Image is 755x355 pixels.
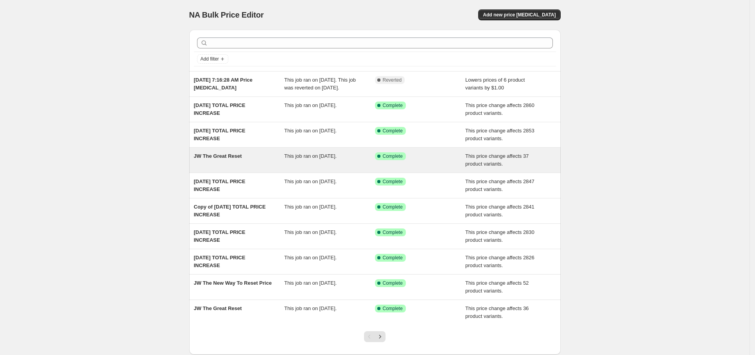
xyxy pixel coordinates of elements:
[383,229,403,235] span: Complete
[465,128,534,141] span: This price change affects 2853 product variants.
[284,128,337,134] span: This job ran on [DATE].
[194,255,246,268] span: [DATE] TOTAL PRICE INCREASE
[194,280,272,286] span: JW The New Way To Reset Price
[383,204,403,210] span: Complete
[284,102,337,108] span: This job ran on [DATE].
[465,255,534,268] span: This price change affects 2826 product variants.
[478,9,560,20] button: Add new price [MEDICAL_DATA]
[383,305,403,312] span: Complete
[465,305,529,319] span: This price change affects 36 product variants.
[201,56,219,62] span: Add filter
[194,77,253,91] span: [DATE] 7:16:28 AM Price [MEDICAL_DATA]
[465,229,534,243] span: This price change affects 2830 product variants.
[284,255,337,260] span: This job ran on [DATE].
[465,280,529,294] span: This price change affects 52 product variants.
[383,153,403,159] span: Complete
[465,178,534,192] span: This price change affects 2847 product variants.
[194,305,242,311] span: JW The Great Reset
[383,77,402,83] span: Reverted
[465,77,525,91] span: Lowers prices of 6 product variants by $1.00
[364,331,386,342] nav: Pagination
[375,331,386,342] button: Next
[284,77,356,91] span: This job ran on [DATE]. This job was reverted on [DATE].
[383,280,403,286] span: Complete
[465,153,529,167] span: This price change affects 37 product variants.
[194,178,246,192] span: [DATE] TOTAL PRICE INCREASE
[284,280,337,286] span: This job ran on [DATE].
[483,12,556,18] span: Add new price [MEDICAL_DATA]
[197,54,228,64] button: Add filter
[189,11,264,19] span: NA Bulk Price Editor
[465,102,534,116] span: This price change affects 2860 product variants.
[383,102,403,109] span: Complete
[194,153,242,159] span: JW The Great Reset
[465,204,534,218] span: This price change affects 2841 product variants.
[284,305,337,311] span: This job ran on [DATE].
[194,128,246,141] span: [DATE] TOTAL PRICE INCREASE
[284,229,337,235] span: This job ran on [DATE].
[194,229,246,243] span: [DATE] TOTAL PRICE INCREASE
[383,128,403,134] span: Complete
[383,178,403,185] span: Complete
[284,178,337,184] span: This job ran on [DATE].
[284,153,337,159] span: This job ran on [DATE].
[194,102,246,116] span: [DATE] TOTAL PRICE INCREASE
[194,204,266,218] span: Copy of [DATE] TOTAL PRICE INCREASE
[284,204,337,210] span: This job ran on [DATE].
[383,255,403,261] span: Complete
